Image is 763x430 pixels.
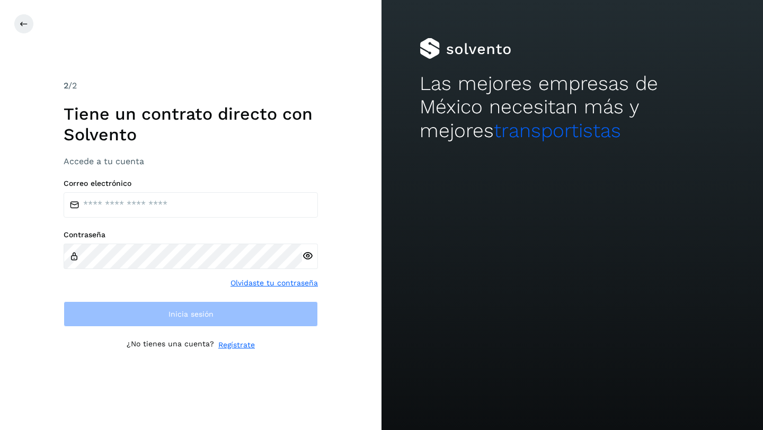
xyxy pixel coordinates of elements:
[127,339,214,351] p: ¿No tienes una cuenta?
[64,301,318,327] button: Inicia sesión
[64,79,318,92] div: /2
[64,179,318,188] label: Correo electrónico
[168,310,214,318] span: Inicia sesión
[64,230,318,239] label: Contraseña
[64,80,68,91] span: 2
[218,339,255,351] a: Regístrate
[494,119,621,142] span: transportistas
[64,104,318,145] h1: Tiene un contrato directo con Solvento
[420,72,725,142] h2: Las mejores empresas de México necesitan más y mejores
[230,277,318,289] a: Olvidaste tu contraseña
[64,156,318,166] h3: Accede a tu cuenta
